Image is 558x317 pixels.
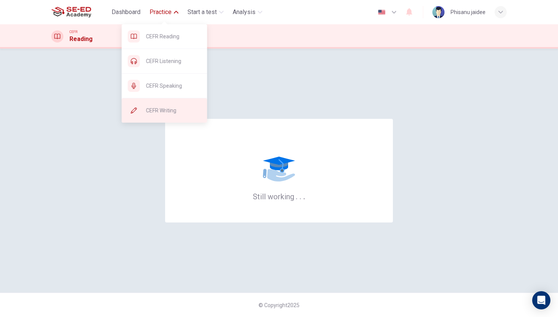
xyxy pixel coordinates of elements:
div: CEFR Writing [122,98,207,123]
span: CEFR Writing [146,106,201,115]
div: Phisanu jaidee [451,8,485,17]
img: SE-ED Academy logo [51,5,91,20]
button: Dashboard [109,5,143,19]
span: Dashboard [112,8,140,17]
button: Analysis [230,5,265,19]
span: CEFR Speaking [146,81,201,90]
span: CEFR Reading [146,32,201,41]
button: Practice [147,5,181,19]
span: CEFR Listening [146,57,201,66]
img: Profile picture [432,6,445,18]
a: SE-ED Academy logo [51,5,109,20]
div: CEFR Reading [122,24,207,49]
div: CEFR Speaking [122,74,207,98]
h6: Still working [253,191,306,201]
h6: . [303,189,306,202]
h1: Reading [69,35,93,44]
h6: . [295,189,298,202]
span: Analysis [233,8,255,17]
span: Practice [150,8,172,17]
span: © Copyright 2025 [259,302,299,308]
span: Start a test [188,8,217,17]
span: CEFR [69,29,77,35]
div: CEFR Listening [122,49,207,73]
h6: . [299,189,302,202]
img: en [377,9,386,15]
div: Open Intercom Messenger [532,291,550,309]
button: Start a test [184,5,227,19]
